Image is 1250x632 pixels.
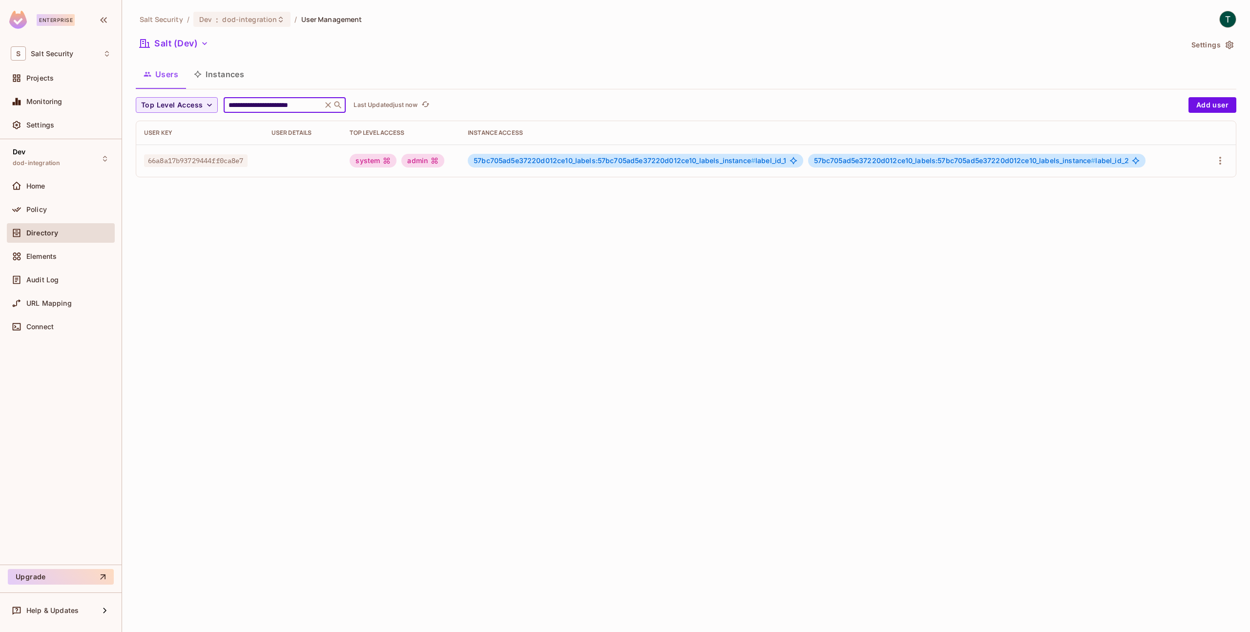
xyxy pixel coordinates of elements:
[136,97,218,113] button: Top Level Access
[136,62,186,86] button: Users
[814,156,1096,165] span: 57bc705ad5e37220d012ce10_labels:57bc705ad5e37220d012ce10_labels_instance
[401,154,444,168] div: admin
[26,206,47,213] span: Policy
[419,99,431,111] button: refresh
[474,156,755,165] span: 57bc705ad5e37220d012ce10_labels:57bc705ad5e37220d012ce10_labels_instance
[9,11,27,29] img: SReyMgAAAABJRU5ErkJggg==
[26,182,45,190] span: Home
[350,154,396,168] div: system
[215,16,219,23] span: :
[26,229,58,237] span: Directory
[222,15,277,24] span: dod-integration
[1220,11,1236,27] img: Tali Ezra
[26,323,54,331] span: Connect
[141,99,203,111] span: Top Level Access
[187,15,189,24] li: /
[350,129,452,137] div: Top Level Access
[140,15,183,24] span: the active workspace
[8,569,114,585] button: Upgrade
[13,159,60,167] span: dod-integration
[751,156,755,165] span: #
[417,99,431,111] span: Click to refresh data
[144,129,256,137] div: User Key
[1187,37,1236,53] button: Settings
[26,299,72,307] span: URL Mapping
[144,154,248,167] span: 66a8a17b93729444ff0ca8e7
[301,15,362,24] span: User Management
[26,121,54,129] span: Settings
[294,15,297,24] li: /
[354,101,417,109] p: Last Updated just now
[186,62,252,86] button: Instances
[468,129,1194,137] div: Instance Access
[26,276,59,284] span: Audit Log
[814,157,1129,165] span: label_id_2
[11,46,26,61] span: S
[26,98,62,105] span: Monitoring
[271,129,334,137] div: User Details
[421,100,430,110] span: refresh
[474,157,786,165] span: label_id_1
[1091,156,1095,165] span: #
[26,253,57,260] span: Elements
[136,36,212,51] button: Salt (Dev)
[37,14,75,26] div: Enterprise
[199,15,212,24] span: Dev
[31,50,73,58] span: Workspace: Salt Security
[26,74,54,82] span: Projects
[13,148,25,156] span: Dev
[26,607,79,614] span: Help & Updates
[1188,97,1236,113] button: Add user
